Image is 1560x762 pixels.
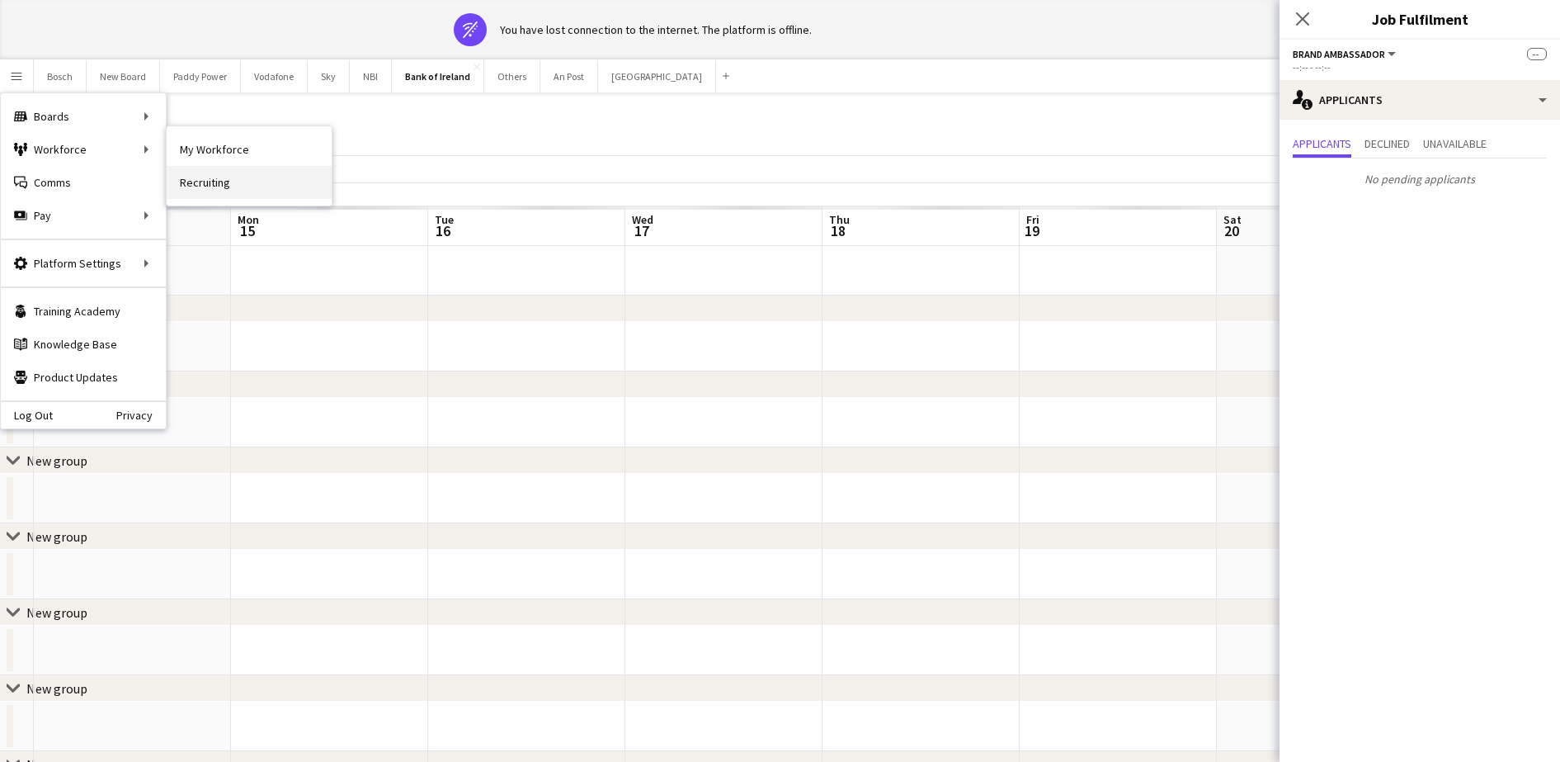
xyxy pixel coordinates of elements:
button: Sky [308,60,350,92]
button: Others [484,60,540,92]
div: Pay [1,199,166,232]
button: NBI [350,60,392,92]
div: Boards [1,100,166,133]
p: No pending applicants [1280,165,1560,193]
span: Unavailable [1423,138,1487,149]
button: Bank of Ireland [392,60,484,92]
div: New group [26,604,87,621]
span: 16 [432,221,454,240]
button: [GEOGRAPHIC_DATA] [598,60,716,92]
span: Tue [435,212,454,227]
a: Comms [1,166,166,199]
div: Applicants [1280,80,1560,120]
div: --:-- - --:-- [1293,61,1547,73]
span: Sat [1223,212,1242,227]
button: Paddy Power [160,60,241,92]
span: Brand Ambassador [1293,48,1385,60]
span: 15 [235,221,259,240]
span: 20 [1221,221,1242,240]
span: Declined [1364,138,1410,149]
span: 17 [629,221,653,240]
h3: Job Fulfilment [1280,8,1560,30]
button: An Post [540,60,598,92]
div: Workforce [1,133,166,166]
button: Bosch [34,60,87,92]
span: 18 [827,221,850,240]
div: New group [26,528,87,545]
span: Wed [632,212,653,227]
a: Knowledge Base [1,328,166,361]
a: Product Updates [1,361,166,394]
span: -- [1527,48,1547,60]
div: Platform Settings [1,247,166,280]
span: Fri [1026,212,1039,227]
a: Recruiting [167,166,332,199]
span: Applicants [1293,138,1351,149]
button: Brand Ambassador [1293,48,1398,60]
a: Training Academy [1,295,166,328]
div: New group [26,680,87,697]
div: You have lost connection to the internet. The platform is offline. [500,22,812,37]
span: Mon [238,212,259,227]
a: Privacy [116,409,166,422]
button: Vodafone [241,60,308,92]
a: My Workforce [167,133,332,166]
div: New group [26,452,87,469]
span: 19 [1024,221,1039,240]
span: Thu [829,212,850,227]
a: Log Out [1,409,53,422]
button: New Board [87,60,160,92]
